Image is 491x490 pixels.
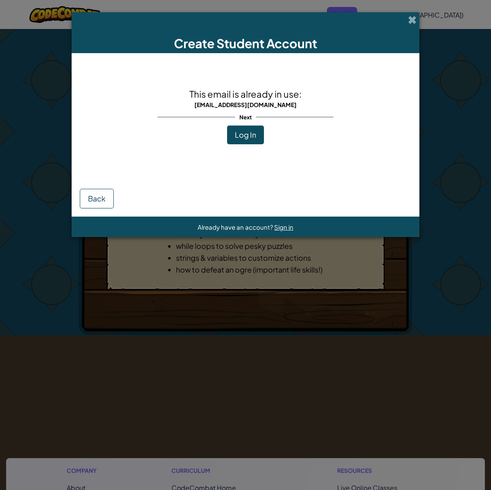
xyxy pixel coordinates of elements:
span: Log In [235,130,256,139]
span: Create Student Account [174,36,317,51]
span: Next [235,111,256,123]
button: Log In [227,125,264,144]
button: Back [80,189,114,208]
a: Sign in [274,223,293,231]
span: Already have an account? [198,223,274,231]
span: [EMAIL_ADDRESS][DOMAIN_NAME] [194,101,297,108]
span: This email is already in use: [189,88,302,100]
span: Back [88,194,106,203]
